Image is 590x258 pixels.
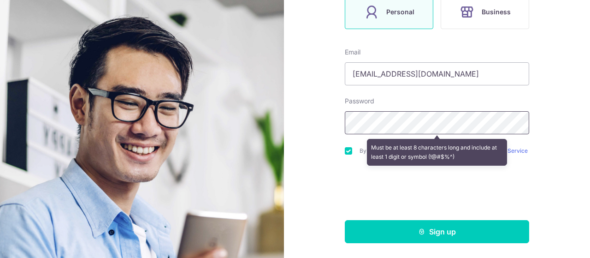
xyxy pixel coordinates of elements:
[345,220,529,243] button: Sign up
[367,139,507,166] div: Must be at least 8 characters long and include at least 1 digit or symbol (!@#$%^)
[345,48,360,57] label: Email
[386,6,414,18] span: Personal
[345,62,529,85] input: Enter your Email
[367,173,507,209] iframe: reCAPTCHA
[345,96,374,106] label: Password
[482,6,511,18] span: Business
